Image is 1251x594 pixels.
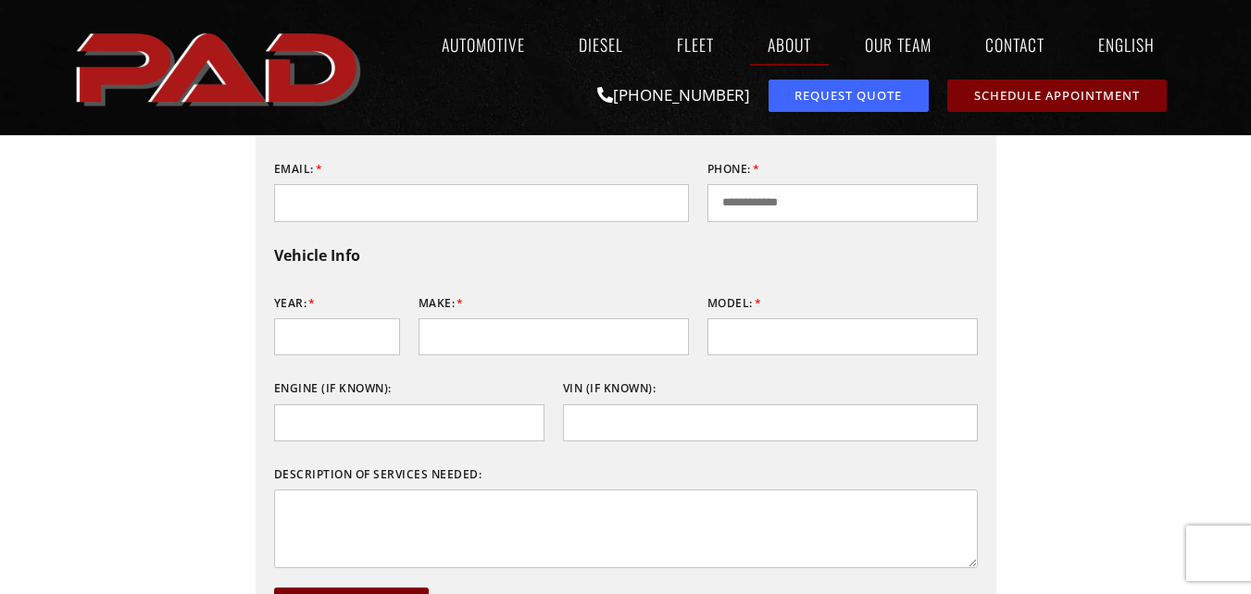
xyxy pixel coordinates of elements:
[561,23,641,66] a: Diesel
[70,18,370,118] a: pro automotive and diesel home page
[274,155,323,184] label: Email:
[274,374,392,403] label: Engine (if known):
[563,374,657,403] label: VIN (if known):
[707,155,760,184] label: Phone:
[70,18,370,118] img: The image shows the word "PAD" in bold, red, uppercase letters with a slight shadow effect.
[274,245,360,266] b: Vehicle Info
[370,23,1182,66] nav: Menu
[274,460,482,489] label: Description of services needed:
[974,90,1140,102] span: Schedule Appointment
[968,23,1062,66] a: Contact
[794,90,902,102] span: Request Quote
[769,80,929,112] a: request a service or repair quote
[1081,23,1182,66] a: English
[597,84,750,105] a: [PHONE_NUMBER]
[947,80,1167,112] a: schedule repair or service appointment
[847,23,949,66] a: Our Team
[274,289,316,318] label: Year:
[419,289,464,318] label: Make:
[707,289,762,318] label: Model:
[659,23,732,66] a: Fleet
[750,23,829,66] a: About
[424,23,543,66] a: Automotive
